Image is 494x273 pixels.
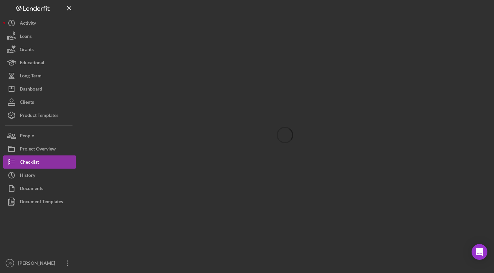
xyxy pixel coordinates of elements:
button: Product Templates [3,109,76,122]
div: History [20,169,35,183]
div: Project Overview [20,142,56,157]
button: Documents [3,182,76,195]
div: Loans [20,30,32,44]
button: Long-Term [3,69,76,82]
button: Activity [3,16,76,30]
div: Clients [20,96,34,110]
div: Grants [20,43,34,58]
div: Documents [20,182,43,197]
button: Dashboard [3,82,76,96]
div: Document Templates [20,195,63,210]
button: Educational [3,56,76,69]
button: History [3,169,76,182]
button: Grants [3,43,76,56]
div: Open Intercom Messenger [472,244,487,260]
div: [PERSON_NAME] [16,257,59,271]
button: JB[PERSON_NAME] [3,257,76,270]
text: JB [8,261,12,265]
div: Educational [20,56,44,71]
div: Long-Term [20,69,42,84]
button: Checklist [3,155,76,169]
button: Clients [3,96,76,109]
div: Dashboard [20,82,42,97]
button: Document Templates [3,195,76,208]
button: Loans [3,30,76,43]
div: Product Templates [20,109,58,123]
button: People [3,129,76,142]
button: Project Overview [3,142,76,155]
div: Activity [20,16,36,31]
div: Checklist [20,155,39,170]
div: People [20,129,34,144]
